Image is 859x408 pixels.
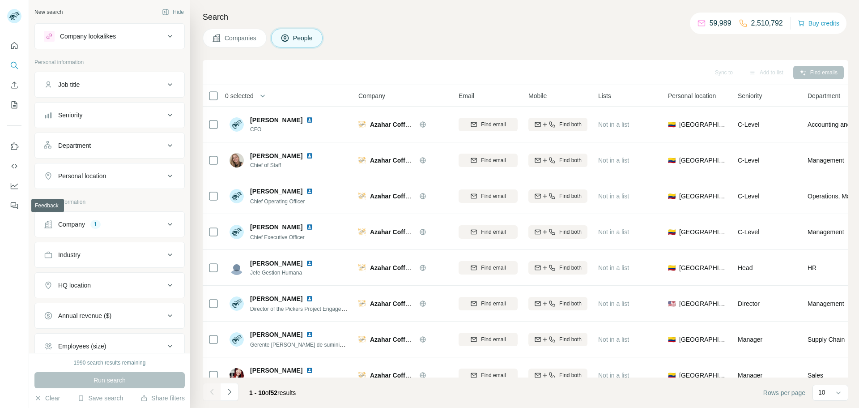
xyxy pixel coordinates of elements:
div: Department [58,141,91,150]
div: Company [58,220,85,229]
span: Find both [559,371,582,379]
span: Management [808,156,844,165]
span: [PERSON_NAME] [250,187,302,196]
span: 0 selected [225,91,254,100]
div: 1990 search results remaining [74,359,146,367]
span: Seniority [738,91,762,100]
button: Use Surfe API [7,158,21,174]
span: Chief Operating Officer [250,198,305,205]
span: Find email [481,120,506,129]
button: Enrich CSV [7,77,21,93]
span: 🇨🇴 [668,120,676,129]
button: Find email [459,369,518,382]
span: [PERSON_NAME] [250,330,302,339]
span: [GEOGRAPHIC_DATA] [679,335,727,344]
span: 52 [271,389,278,396]
span: Find email [481,300,506,308]
img: LinkedIn logo [306,223,313,231]
img: Logo of Azahar Coffee Company [358,372,366,379]
span: Jefe Gestion Humana [250,269,324,277]
button: Quick start [7,38,21,54]
span: Find both [559,192,582,200]
span: 🇨🇴 [668,371,676,380]
img: Logo of Azahar Coffee Company [358,121,366,128]
button: HQ location [35,275,184,296]
span: [GEOGRAPHIC_DATA] [679,228,727,236]
span: Find both [559,264,582,272]
span: Not in a list [598,372,629,379]
button: Find email [459,333,518,346]
span: Not in a list [598,336,629,343]
span: Administradora de punto de venta [250,378,331,384]
h4: Search [203,11,848,23]
img: Avatar [230,368,244,382]
button: Share filters [140,394,185,403]
button: Search [7,57,21,73]
span: 🇨🇴 [668,192,676,201]
button: Find email [459,297,518,310]
span: Rows per page [763,388,805,397]
img: Logo of Azahar Coffee Company [358,193,366,200]
button: Find both [528,369,587,382]
span: [PERSON_NAME] [250,116,302,125]
span: C-Level [738,193,759,200]
div: Industry [58,250,81,259]
span: Director of the Pickers Project Engagement &Execution [250,305,382,312]
div: Job title [58,80,80,89]
span: [GEOGRAPHIC_DATA] [679,120,727,129]
img: Avatar [230,225,244,239]
span: Not in a list [598,121,629,128]
span: Find email [481,264,506,272]
span: Azahar Coffee Company [370,228,442,236]
div: Personal location [58,172,106,180]
span: Sales [808,371,823,380]
span: People [293,34,314,43]
span: [GEOGRAPHIC_DATA] [679,192,727,201]
p: 59,989 [710,18,731,29]
p: Personal information [34,58,185,66]
div: HQ location [58,281,91,290]
span: Not in a list [598,228,629,236]
span: Find email [481,335,506,344]
img: Avatar [230,153,244,167]
div: Company lookalikes [60,32,116,41]
span: Companies [225,34,257,43]
button: Department [35,135,184,156]
span: Management [808,299,844,308]
span: Lists [598,91,611,100]
button: Employees (size) [35,335,184,357]
span: 🇨🇴 [668,263,676,272]
img: LinkedIn logo [306,260,313,267]
span: C-Level [738,228,759,236]
img: Logo of Azahar Coffee Company [358,228,366,236]
span: [PERSON_NAME] [250,151,302,160]
button: Find email [459,118,518,131]
p: 2,510,792 [751,18,783,29]
img: Logo of Azahar Coffee Company [358,336,366,343]
span: Supply Chain [808,335,845,344]
span: Find both [559,300,582,308]
span: Find both [559,228,582,236]
span: Mobile [528,91,547,100]
span: [PERSON_NAME] [250,259,302,268]
span: Not in a list [598,300,629,307]
span: Chief Executive Officer [250,234,305,241]
button: Find both [528,189,587,203]
span: Azahar Coffee Company [370,264,442,271]
img: LinkedIn logo [306,116,313,124]
button: Dashboard [7,178,21,194]
span: Find both [559,335,582,344]
span: [PERSON_NAME] [250,294,302,303]
p: Company information [34,198,185,206]
span: [GEOGRAPHIC_DATA] [679,263,727,272]
span: results [249,389,296,396]
button: Find both [528,333,587,346]
button: Buy credits [798,17,839,30]
button: Navigate to next page [221,383,238,401]
button: Feedback [7,198,21,214]
span: Chief of Staff [250,161,324,169]
span: Find email [481,156,506,164]
span: Management [808,228,844,236]
span: Azahar Coffee Company [370,157,442,164]
span: CFO [250,125,324,133]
